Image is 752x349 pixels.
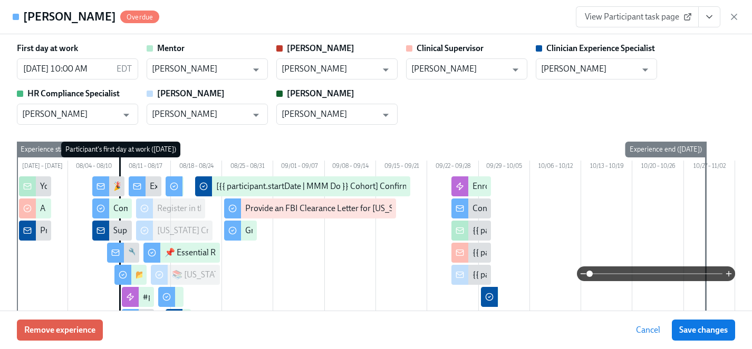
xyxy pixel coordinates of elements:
[24,325,95,335] span: Remove experience
[684,161,735,174] div: 10/27 – 11/02
[222,161,273,174] div: 08/25 – 08/31
[672,320,735,341] button: Save changes
[120,161,171,174] div: 08/11 – 08/17
[120,13,159,21] span: Overdue
[150,181,333,192] div: Excited to Connect – Your Mentor at Charlie Health!
[157,88,225,98] strong: [PERSON_NAME]
[68,161,119,174] div: 08/04 – 08/10
[17,320,103,341] button: Remove experience
[157,43,185,53] strong: Mentor
[698,6,720,27] button: View task page
[378,107,394,123] button: Open
[245,203,414,214] div: Provide an FBI Clearance Letter for [US_STATE]
[479,161,530,174] div: 09/29 – 10/05
[427,161,478,174] div: 09/22 – 09/28
[16,142,99,157] div: Experience start ([DATE])
[245,225,314,236] div: Group Observation
[325,161,376,174] div: 09/08 – 09/14
[248,62,264,78] button: Open
[117,63,132,75] p: EDT
[378,62,394,78] button: Open
[273,161,324,174] div: 09/01 – 09/07
[40,203,146,214] div: A New Hire is Cleared to Start
[165,247,267,258] div: 📌 Essential Relias Trainings
[473,247,664,258] div: {{ participant.fullName }} has completed onboarding!
[113,181,224,192] div: 🎉 Welcome to Charlie Health!
[113,225,194,236] div: Supervisor confirmed!
[128,247,229,258] div: 🔧 Set Up Core Applications
[507,62,524,78] button: Open
[585,12,690,22] span: View Participant task page
[625,142,706,157] div: Experience end ([DATE])
[473,181,603,192] div: Enroll in Milestone Email Experience
[17,161,68,174] div: [DATE] – [DATE]
[113,203,224,214] div: Complete our Welcome Survey
[40,181,207,192] div: Your new mentee is about to start onboarding!
[287,43,354,53] strong: [PERSON_NAME]
[118,107,134,123] button: Open
[473,203,635,214] div: Congratulations on Completing Onboarding!
[216,181,497,192] div: [{{ participant.startDate | MMM Do }} Cohort] Confirm Onboarding Completed
[679,325,728,335] span: Save changes
[376,161,427,174] div: 09/15 – 09/21
[546,43,655,53] strong: Clinician Experience Specialist
[157,203,319,214] div: Register in the [US_STATE] Fingerprint Portal
[171,161,222,174] div: 08/18 – 08/24
[530,161,581,174] div: 10/06 – 10/12
[581,161,632,174] div: 10/13 – 10/19
[143,291,232,303] div: #pt-onboarding-support
[637,62,653,78] button: Open
[61,142,180,157] div: Participant's first day at work ([DATE])
[287,88,354,98] strong: [PERSON_NAME]
[636,325,660,335] span: Cancel
[23,9,116,25] h4: [PERSON_NAME]
[17,43,78,54] label: First day at work
[629,320,668,341] button: Cancel
[417,43,484,53] strong: Clinical Supervisor
[40,225,163,236] div: Primary Therapists cleared to start
[632,161,683,174] div: 10/20 – 10/26
[473,225,664,236] div: {{ participant.fullName }} has completed onboarding!
[27,88,120,98] strong: HR Compliance Specialist
[157,225,292,236] div: [US_STATE] Criminal History Affidavit
[248,107,264,123] button: Open
[576,6,699,27] a: View Participant task page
